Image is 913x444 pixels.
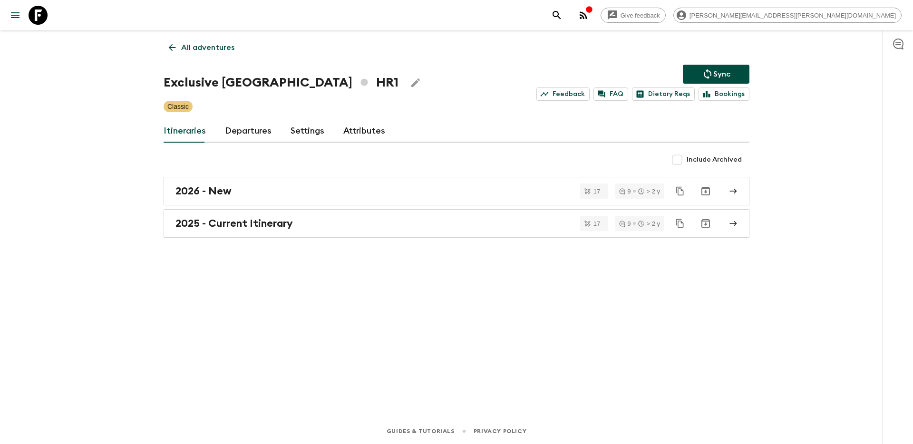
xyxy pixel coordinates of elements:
a: All adventures [164,38,240,57]
button: Sync adventure departures to the booking engine [683,65,749,84]
button: Duplicate [671,215,689,232]
span: Give feedback [615,12,665,19]
a: Give feedback [601,8,666,23]
a: Departures [225,120,272,143]
a: Privacy Policy [474,426,526,436]
a: FAQ [593,87,628,101]
div: [PERSON_NAME][EMAIL_ADDRESS][PERSON_NAME][DOMAIN_NAME] [673,8,902,23]
a: Feedback [536,87,590,101]
a: Guides & Tutorials [387,426,455,436]
span: 17 [588,188,606,194]
a: Bookings [699,87,749,101]
div: 9 [619,188,631,194]
button: Edit Adventure Title [406,73,425,92]
button: Archive [696,214,715,233]
span: Include Archived [687,155,742,164]
a: 2025 - Current Itinerary [164,209,749,238]
span: 17 [588,221,606,227]
h2: 2026 - New [175,185,232,197]
p: All adventures [181,42,234,53]
button: search adventures [547,6,566,25]
div: > 2 y [638,221,660,227]
a: Dietary Reqs [632,87,695,101]
p: Classic [167,102,189,111]
button: Duplicate [671,183,689,200]
span: [PERSON_NAME][EMAIL_ADDRESS][PERSON_NAME][DOMAIN_NAME] [684,12,901,19]
p: Sync [713,68,730,80]
h2: 2025 - Current Itinerary [175,217,293,230]
a: Itineraries [164,120,206,143]
div: 9 [619,221,631,227]
button: menu [6,6,25,25]
a: 2026 - New [164,177,749,205]
a: Settings [291,120,324,143]
button: Archive [696,182,715,201]
a: Attributes [343,120,385,143]
div: > 2 y [638,188,660,194]
h1: Exclusive [GEOGRAPHIC_DATA] HR1 [164,73,398,92]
